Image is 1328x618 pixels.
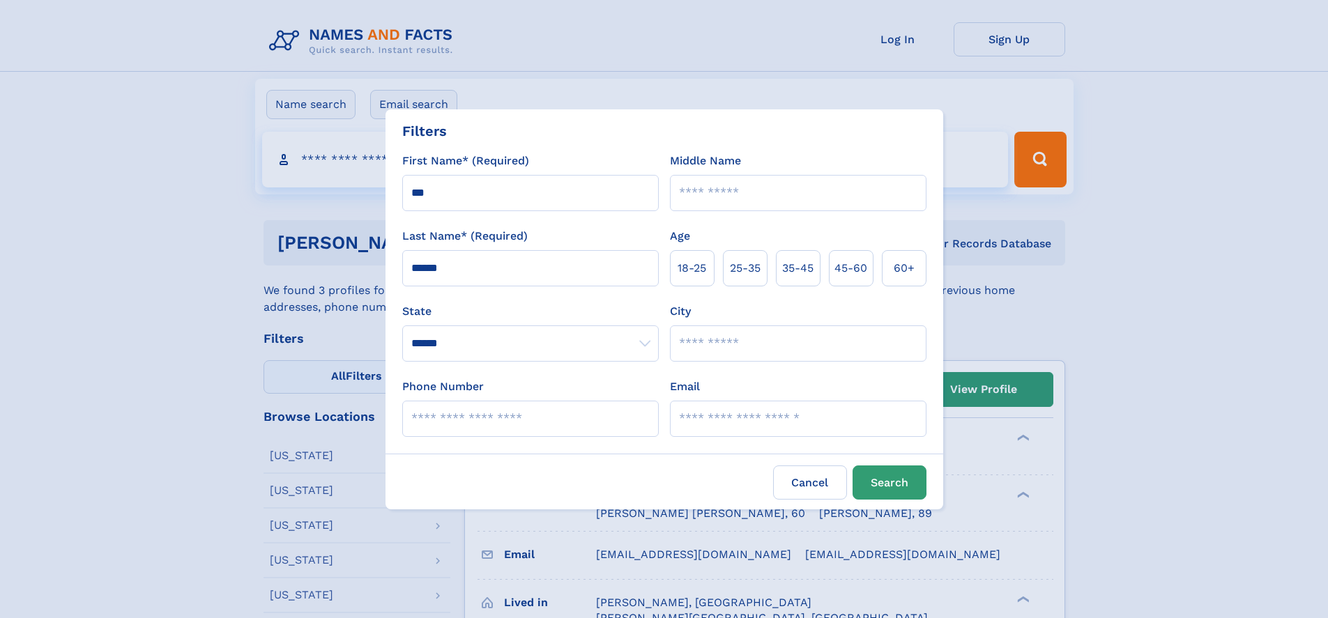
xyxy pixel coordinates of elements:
[782,260,814,277] span: 35‑45
[402,121,447,141] div: Filters
[402,378,484,395] label: Phone Number
[834,260,867,277] span: 45‑60
[853,465,926,500] button: Search
[773,465,847,500] label: Cancel
[730,260,761,277] span: 25‑35
[670,303,691,320] label: City
[402,153,529,169] label: First Name* (Required)
[894,260,915,277] span: 60+
[678,260,706,277] span: 18‑25
[402,303,659,320] label: State
[670,378,700,395] label: Email
[670,153,741,169] label: Middle Name
[402,228,528,245] label: Last Name* (Required)
[670,228,690,245] label: Age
